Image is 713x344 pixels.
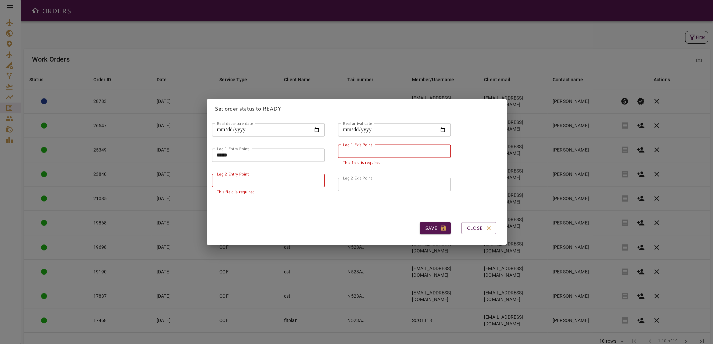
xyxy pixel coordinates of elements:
label: Real arrival date [343,120,372,126]
label: Real departure date [217,120,253,126]
p: This field is required [343,159,446,166]
label: Leg 2 Entry Point [217,171,249,176]
button: Save [420,222,451,234]
label: Leg 1 Exit Point [343,142,372,147]
p: Set order status to READY [215,105,499,113]
p: This field is required [217,188,320,195]
label: Leg 2 Exit Point [343,175,372,180]
button: Close [461,222,496,234]
label: Leg 1 Entry Point [217,146,249,151]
